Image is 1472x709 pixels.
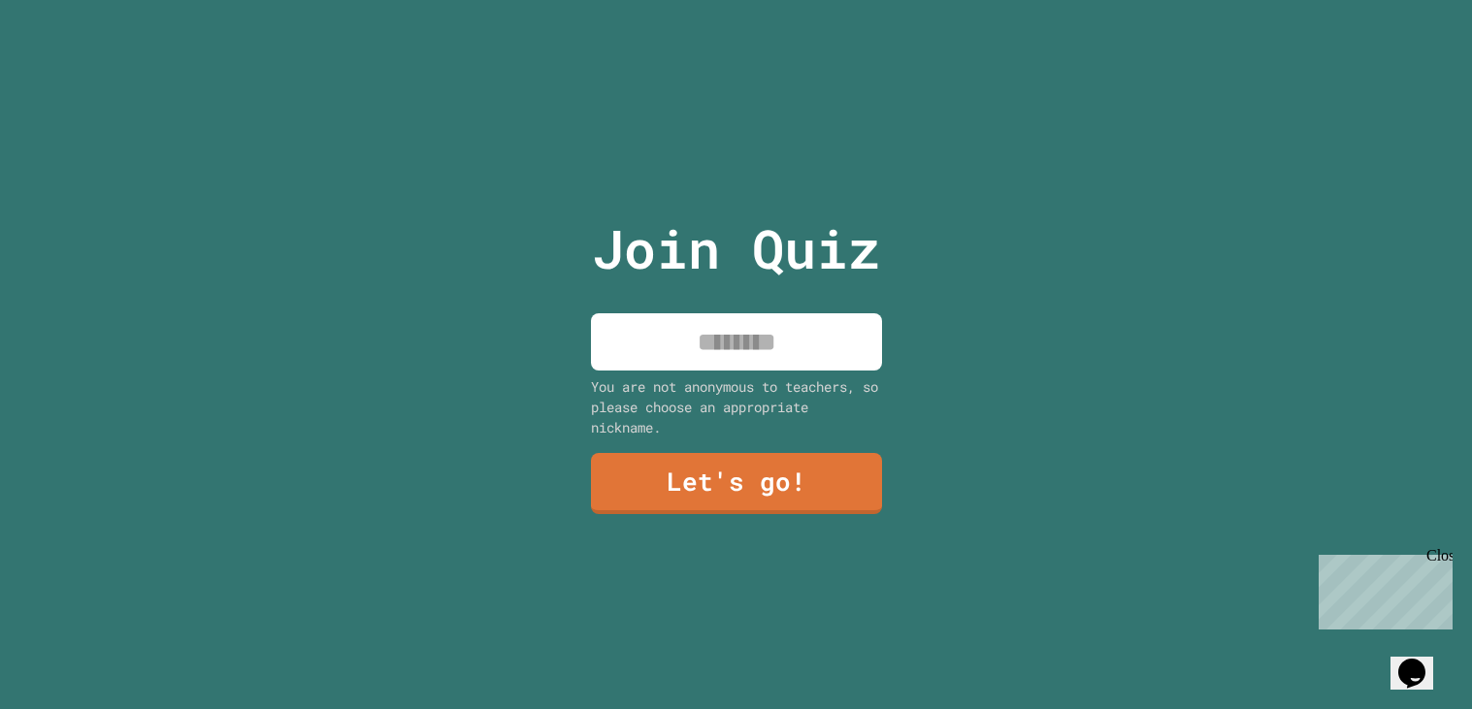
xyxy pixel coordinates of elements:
div: Chat with us now!Close [8,8,134,123]
iframe: chat widget [1390,631,1453,690]
p: Join Quiz [592,209,880,289]
a: Let's go! [591,453,882,514]
div: You are not anonymous to teachers, so please choose an appropriate nickname. [591,376,882,437]
iframe: chat widget [1311,547,1453,629]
